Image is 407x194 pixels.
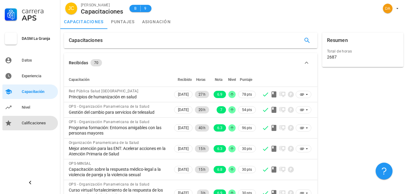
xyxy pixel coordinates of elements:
[64,72,173,87] th: Capacitación
[69,33,103,48] div: Capacitaciones
[2,53,58,68] a: Datos
[69,78,90,82] span: Capacitación
[69,182,149,186] span: OPS - Organización Panamericana de la Salud
[178,78,192,82] span: Recibido
[220,106,222,113] span: 7
[217,145,222,152] span: 6.3
[242,91,252,97] span: 78 pts
[81,8,123,15] div: Capacitaciones
[196,78,205,82] span: Horas
[138,14,175,29] a: asignación
[69,110,168,115] div: Gestión del cambio para servicios de telesalud
[178,125,189,131] span: [DATE]
[69,94,168,100] div: Principios de humanización en salud
[69,104,149,109] span: OPS - Organización Panamericana de la Salud
[383,4,393,13] div: avatar
[178,91,189,98] span: [DATE]
[215,78,222,82] span: Nota
[199,124,205,132] span: 40 h
[22,58,56,63] div: Datos
[2,84,58,99] a: Capacitación
[60,14,107,29] a: capacitaciones
[178,145,189,152] span: [DATE]
[69,59,88,66] div: Recibidas
[237,72,257,87] th: Puntaje
[69,89,138,93] span: Red Pública Salud [GEOGRAPHIC_DATA]
[133,5,138,11] span: B
[64,53,317,72] button: Recibidas 70
[68,2,74,14] span: JC
[2,100,58,115] a: Nivel
[69,161,91,166] span: OPS-MINSAL
[22,74,56,78] div: Experiencia
[173,72,194,87] th: Recibido
[242,167,252,173] span: 30 pts
[22,121,56,126] div: Calificaciones
[194,72,210,87] th: Horas
[69,167,168,177] div: Capacitación sobre la respuesta médico-legal a la violencia de pareja y la violencia sexual
[143,5,148,11] span: 9
[22,14,56,22] div: APS
[81,2,123,8] div: [PERSON_NAME]
[242,146,252,152] span: 30 pts
[199,91,205,98] span: 27 h
[69,120,149,124] span: OPS - Organización Panamericana de la Salud
[217,124,222,132] span: 6.3
[94,59,98,66] span: 70
[2,69,58,83] a: Experiencia
[22,105,56,110] div: Nivel
[217,91,222,98] span: 6.9
[199,145,205,152] span: 15 h
[178,166,189,173] span: [DATE]
[327,54,337,60] div: 2687
[199,106,205,113] span: 20 h
[227,72,237,87] th: Nivel
[217,166,222,173] span: 6.8
[69,141,139,145] span: Organización Panamericana de la Salud
[178,107,189,113] span: [DATE]
[228,78,236,82] span: Nivel
[65,2,77,14] div: avatar
[242,107,252,113] span: 54 pts
[22,7,56,14] div: Carrera
[327,48,399,54] div: Total de horas
[199,166,205,173] span: 15 h
[242,125,252,131] span: 96 pts
[210,72,227,87] th: Nota
[69,125,168,136] div: Programa formación: Entornos amigables con las personas mayores
[22,89,56,94] div: Capacitación
[240,78,252,82] span: Puntaje
[2,116,58,130] a: Calificaciones
[22,36,56,41] div: DASM La Granja
[327,33,348,48] div: Resumen
[69,146,168,157] div: Mejor atención para las ENT: Acelerar acciones en la Atención Primaria de Salud
[107,14,138,29] a: puntajes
